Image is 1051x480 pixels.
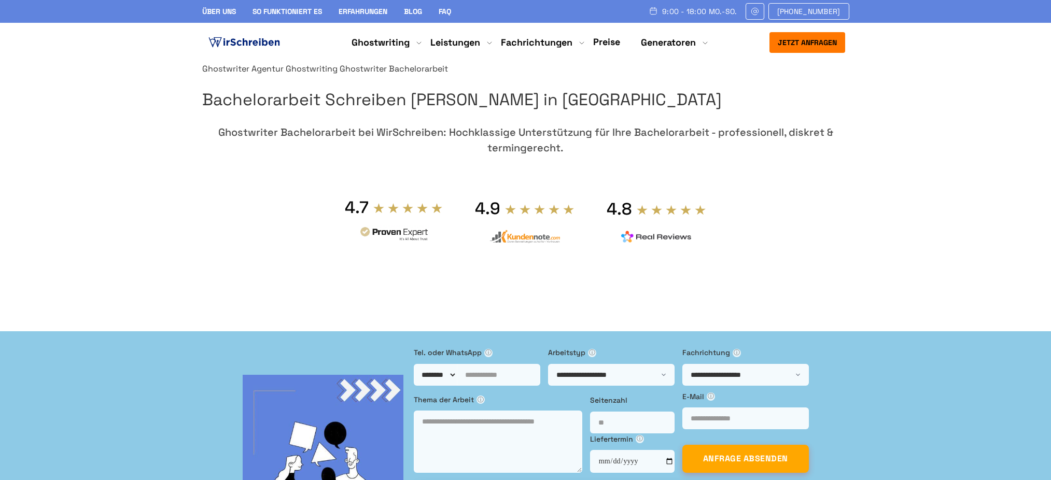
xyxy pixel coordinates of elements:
[475,198,500,219] div: 4.9
[206,35,282,50] img: logo ghostwriter-österreich
[621,231,692,243] img: realreviews
[484,349,493,357] span: ⓘ
[340,63,448,74] span: Ghostwriter Bachelorarbeit
[777,7,840,16] span: [PHONE_NUMBER]
[649,7,658,15] img: Schedule
[477,396,485,404] span: ⓘ
[286,63,338,74] a: Ghostwriting
[202,63,284,74] a: Ghostwriter Agentur
[707,392,715,401] span: ⓘ
[202,124,849,156] div: Ghostwriter Bachelorarbeit bei WirSchreiben: Hochklassige Unterstützung für Ihre Bachelorarbeit -...
[202,87,849,113] h1: Bachelorarbeit Schreiben [PERSON_NAME] in [GEOGRAPHIC_DATA]
[682,347,809,358] label: Fachrichtung
[202,7,236,16] a: Über uns
[750,7,760,16] img: Email
[414,394,582,405] label: Thema der Arbeit
[769,32,845,53] button: Jetzt anfragen
[339,7,387,16] a: Erfahrungen
[505,204,575,215] img: stars
[641,36,696,49] a: Generatoren
[682,445,809,473] button: ANFRAGE ABSENDEN
[682,391,809,402] label: E-Mail
[404,7,422,16] a: Blog
[662,7,737,16] span: 9:00 - 18:00 Mo.-So.
[414,347,540,358] label: Tel. oder WhatsApp
[593,36,620,48] a: Preise
[352,36,410,49] a: Ghostwriting
[430,36,480,49] a: Leistungen
[253,7,322,16] a: So funktioniert es
[733,349,741,357] span: ⓘ
[501,36,572,49] a: Fachrichtungen
[607,199,632,219] div: 4.8
[768,3,849,20] a: [PHONE_NUMBER]
[636,435,644,443] span: ⓘ
[636,204,707,216] img: stars
[590,394,675,406] label: Seitenzahl
[588,349,596,357] span: ⓘ
[345,197,369,218] div: 4.7
[548,347,675,358] label: Arbeitstyp
[489,230,560,244] img: kundennote
[590,433,675,445] label: Liefertermin
[373,202,443,214] img: stars
[439,7,451,16] a: FAQ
